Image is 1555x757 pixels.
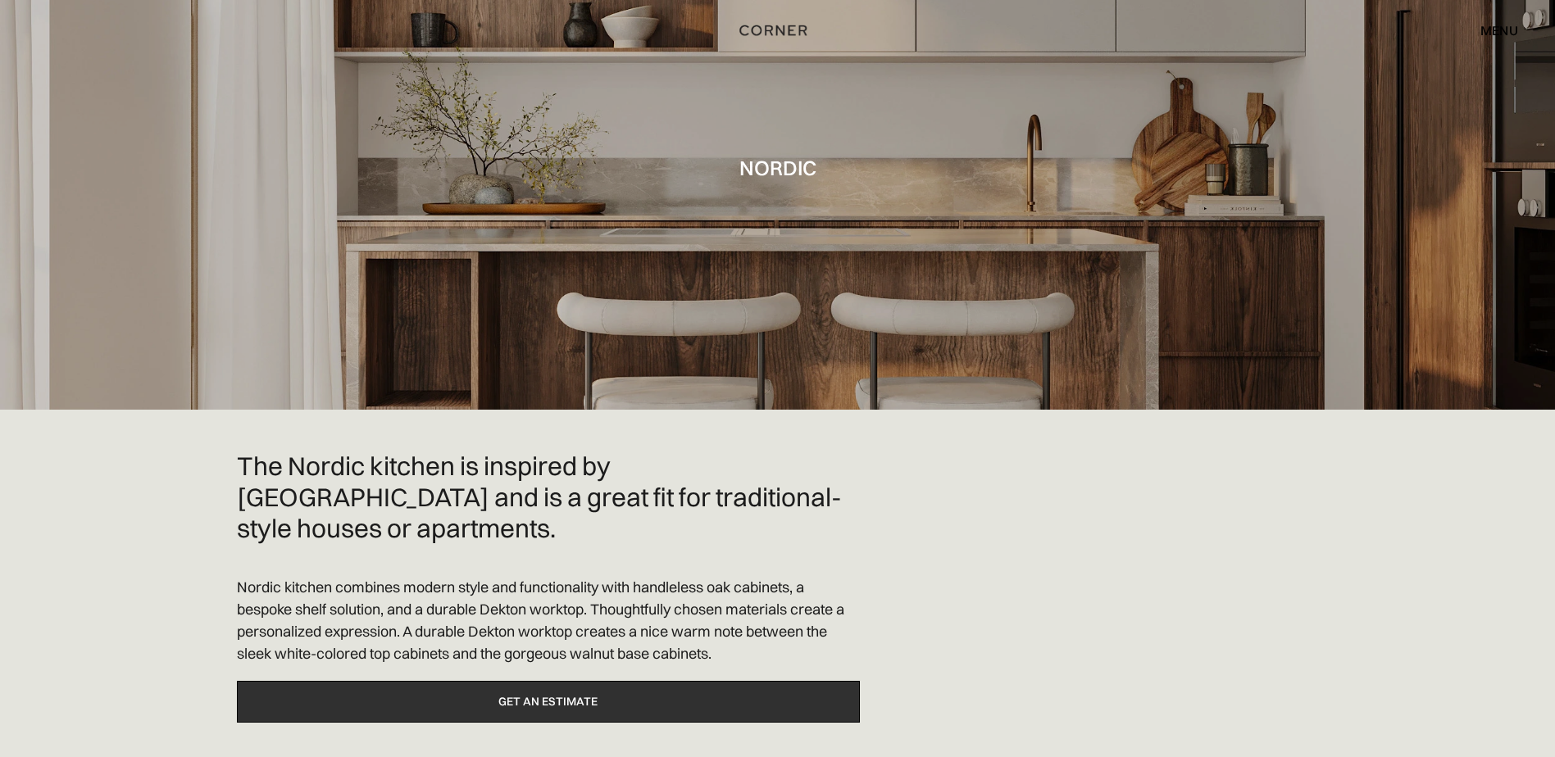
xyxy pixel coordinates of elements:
h2: The Nordic kitchen is inspired by [GEOGRAPHIC_DATA] and is a great fit for traditional-style hous... [237,451,860,543]
div: menu [1480,24,1518,37]
div: menu [1464,16,1518,44]
h1: Nordic [739,156,816,179]
a: home [721,20,834,41]
p: Nordic kitchen combines modern style and functionality with handleless oak cabinets, a bespoke sh... [237,576,860,664]
a: Get an estimate [237,681,860,723]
